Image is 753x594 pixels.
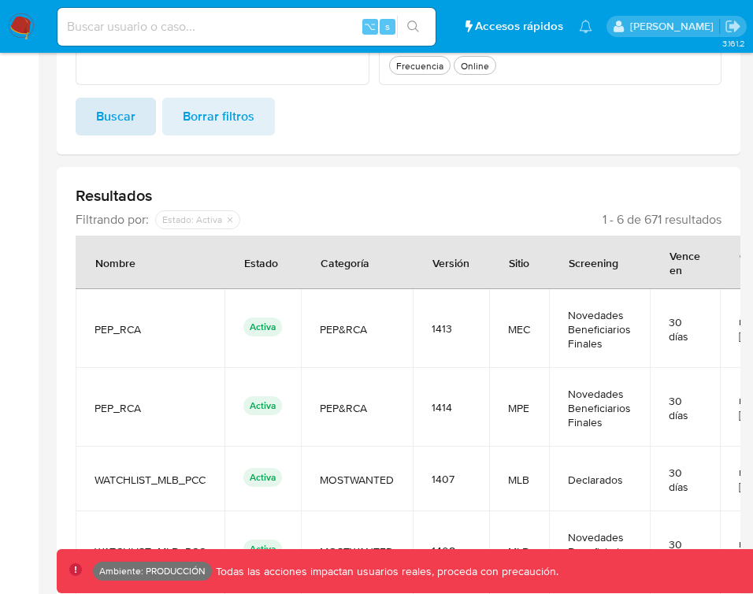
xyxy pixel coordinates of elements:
span: ⌥ [364,19,376,34]
span: 3.161.2 [722,37,745,50]
span: Accesos rápidos [475,18,563,35]
p: Ambiente: PRODUCCIÓN [99,568,206,574]
a: Salir [725,18,741,35]
p: joaquin.dolcemascolo@mercadolibre.com [630,19,719,34]
button: search-icon [397,16,429,38]
a: Notificaciones [579,20,592,33]
input: Buscar usuario o caso... [57,17,436,37]
p: Todas las acciones impactan usuarios reales, proceda con precaución. [212,564,558,579]
span: s [385,19,390,34]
